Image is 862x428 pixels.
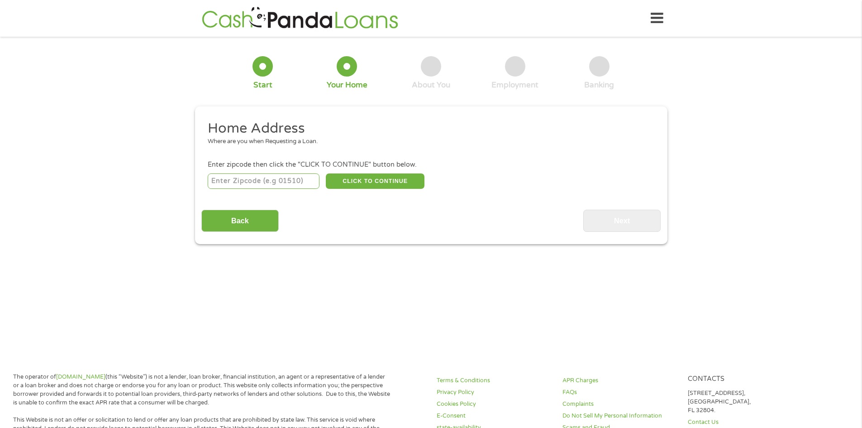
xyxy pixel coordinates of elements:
input: Enter Zipcode (e.g 01510) [208,173,319,189]
a: Complaints [562,400,677,409]
button: CLICK TO CONTINUE [326,173,424,189]
a: Contact Us [688,418,803,427]
a: Cookies Policy [437,400,552,409]
div: Banking [584,80,614,90]
div: Enter zipcode then click the "CLICK TO CONTINUE" button below. [208,160,654,170]
h4: Contacts [688,375,803,384]
div: Your Home [327,80,367,90]
a: FAQs [562,388,677,397]
p: The operator of (this “Website”) is not a lender, loan broker, financial institution, an agent or... [13,373,391,407]
input: Next [583,210,661,232]
a: APR Charges [562,376,677,385]
p: [STREET_ADDRESS], [GEOGRAPHIC_DATA], FL 32804. [688,389,803,415]
a: Privacy Policy [437,388,552,397]
img: GetLoanNow Logo [199,5,401,31]
a: E-Consent [437,412,552,420]
a: Terms & Conditions [437,376,552,385]
h2: Home Address [208,120,648,138]
a: Do Not Sell My Personal Information [562,412,677,420]
a: [DOMAIN_NAME] [56,373,105,380]
input: Back [201,210,279,232]
div: Employment [491,80,538,90]
div: Start [253,80,272,90]
div: Where are you when Requesting a Loan. [208,137,648,146]
div: About You [412,80,450,90]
